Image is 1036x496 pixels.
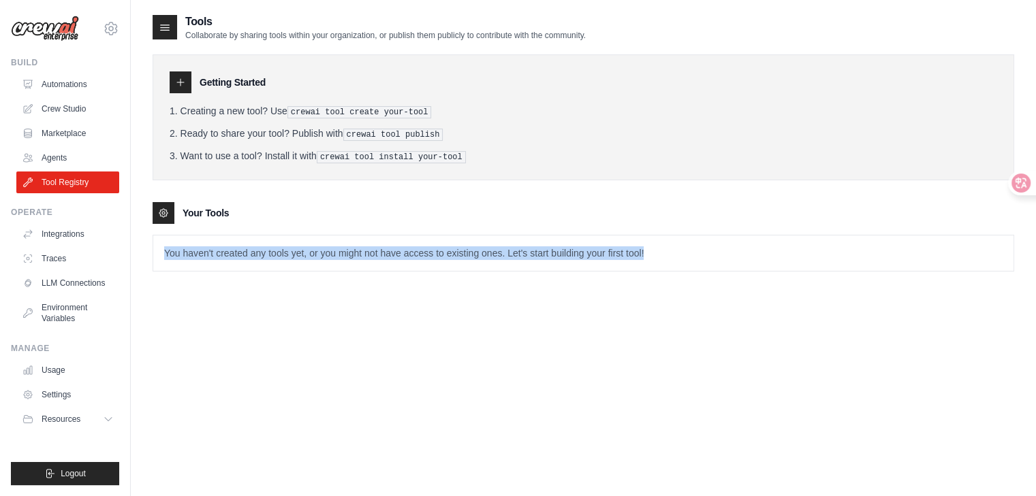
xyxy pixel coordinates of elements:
[42,414,80,425] span: Resources
[16,272,119,294] a: LLM Connections
[170,104,997,118] li: Creating a new tool? Use
[16,98,119,120] a: Crew Studio
[16,408,119,430] button: Resources
[11,207,119,218] div: Operate
[185,30,586,41] p: Collaborate by sharing tools within your organization, or publish them publicly to contribute wit...
[170,127,997,141] li: Ready to share your tool? Publish with
[11,343,119,354] div: Manage
[16,223,119,245] a: Integrations
[153,235,1014,271] p: You haven't created any tools yet, or you might not have access to existing ones. Let's start bui...
[61,468,86,479] span: Logout
[16,248,119,269] a: Traces
[16,147,119,169] a: Agents
[16,297,119,329] a: Environment Variables
[185,14,586,30] h2: Tools
[11,16,79,42] img: Logo
[183,206,229,220] h3: Your Tools
[11,462,119,485] button: Logout
[16,359,119,381] a: Usage
[16,73,119,95] a: Automations
[287,106,432,118] pre: crewai tool create your-tool
[200,76,266,89] h3: Getting Started
[16,171,119,193] a: Tool Registry
[11,57,119,68] div: Build
[16,384,119,406] a: Settings
[170,149,997,163] li: Want to use a tool? Install it with
[343,129,443,141] pre: crewai tool publish
[16,122,119,144] a: Marketplace
[317,151,466,163] pre: crewai tool install your-tool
